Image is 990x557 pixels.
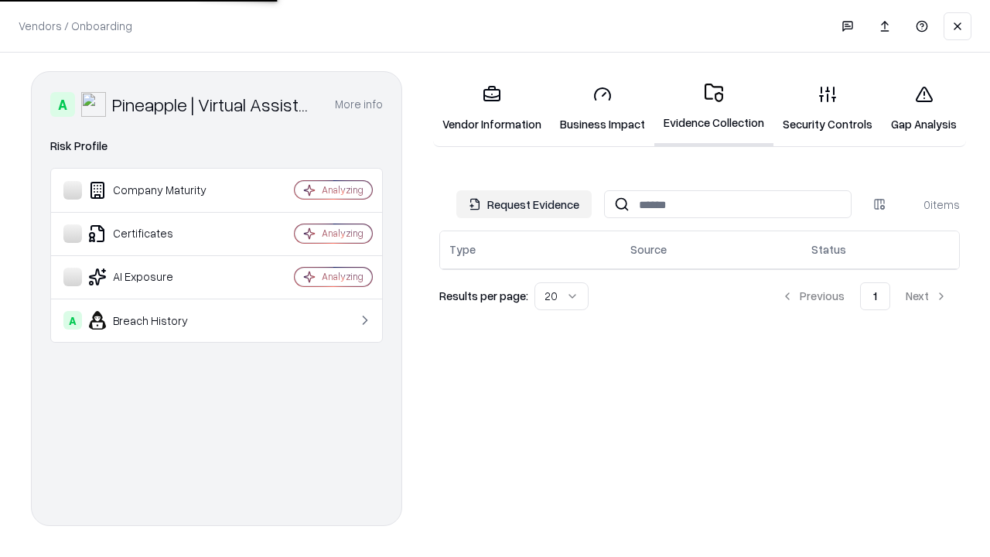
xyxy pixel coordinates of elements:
div: A [63,311,82,330]
a: Gap Analysis [882,73,966,145]
div: Type [449,241,476,258]
button: 1 [860,282,890,310]
button: Request Evidence [456,190,592,218]
div: Analyzing [322,227,364,240]
p: Results per page: [439,288,528,304]
a: Security Controls [773,73,882,145]
div: Source [630,241,667,258]
div: Risk Profile [50,137,383,155]
p: Vendors / Onboarding [19,18,132,34]
div: Breach History [63,311,248,330]
div: Pineapple | Virtual Assistant Agency [112,92,316,117]
div: Company Maturity [63,181,248,200]
nav: pagination [769,282,960,310]
a: Evidence Collection [654,71,773,146]
div: 0 items [898,196,960,213]
button: More info [335,91,383,118]
div: Analyzing [322,183,364,196]
img: Pineapple | Virtual Assistant Agency [81,92,106,117]
div: Certificates [63,224,248,243]
div: A [50,92,75,117]
a: Vendor Information [433,73,551,145]
div: Status [811,241,846,258]
div: AI Exposure [63,268,248,286]
div: Analyzing [322,270,364,283]
a: Business Impact [551,73,654,145]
